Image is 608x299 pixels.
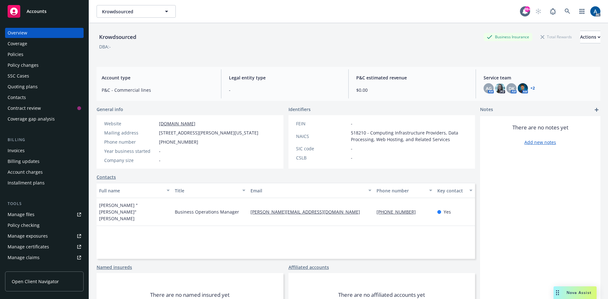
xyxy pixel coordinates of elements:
[484,33,532,41] div: Business Insurance
[5,92,84,103] a: Contacts
[518,83,528,93] img: photo
[229,87,341,93] span: -
[172,183,248,198] button: Title
[509,85,515,92] span: DK
[8,39,27,49] div: Coverage
[8,71,29,81] div: SSC Cases
[5,39,84,49] a: Coverage
[5,242,84,252] a: Manage certificates
[8,103,41,113] div: Contract review
[5,114,84,124] a: Coverage gap analysis
[102,8,157,15] span: Krowdsourced
[5,82,84,92] a: Quoting plans
[5,49,84,59] a: Policies
[5,146,84,156] a: Invoices
[97,174,116,180] a: Contacts
[5,156,84,166] a: Billing updates
[5,201,84,207] div: Tools
[480,106,493,114] span: Notes
[512,124,568,131] span: There are no notes yet
[5,3,84,20] a: Accounts
[97,5,176,18] button: Krowdsourced
[248,183,374,198] button: Email
[5,263,84,273] a: Manage BORs
[8,220,40,230] div: Policy checking
[5,220,84,230] a: Policy checking
[97,183,172,198] button: Full name
[159,139,198,145] span: [PHONE_NUMBER]
[104,148,156,154] div: Year business started
[288,106,311,113] span: Identifiers
[5,71,84,81] a: SSC Cases
[104,129,156,136] div: Mailing address
[8,209,35,220] div: Manage files
[12,278,59,285] span: Open Client Navigator
[532,5,545,18] a: Start snowing
[97,33,139,41] div: Krowdsourced
[351,129,468,143] span: 518210 - Computing Infrastructure Providers, Data Processing, Web Hosting, and Related Services
[8,167,43,177] div: Account charges
[8,49,23,59] div: Policies
[8,242,49,252] div: Manage certificates
[8,263,37,273] div: Manage BORs
[547,5,559,18] a: Report a Bug
[97,264,132,271] a: Named insureds
[5,178,84,188] a: Installment plans
[5,252,84,263] a: Manage claims
[338,291,425,299] span: There are no affiliated accounts yet
[356,74,468,81] span: P&C estimated revenue
[580,31,600,43] button: Actions
[104,139,156,145] div: Phone number
[5,137,84,143] div: Billing
[8,231,48,241] div: Manage exposures
[175,187,238,194] div: Title
[444,209,451,215] span: Yes
[27,9,47,14] span: Accounts
[150,291,230,299] span: There are no named insured yet
[435,183,475,198] button: Key contact
[377,209,421,215] a: [PHONE_NUMBER]
[102,87,213,93] span: P&C - Commercial lines
[97,106,123,113] span: General info
[374,183,434,198] button: Phone number
[104,157,156,164] div: Company size
[5,103,84,113] a: Contract review
[5,231,84,241] a: Manage exposures
[159,148,161,154] span: -
[8,114,55,124] div: Coverage gap analysis
[5,60,84,70] a: Policy changes
[5,28,84,38] a: Overview
[593,106,600,114] a: add
[351,145,352,152] span: -
[288,264,329,271] a: Affiliated accounts
[8,82,38,92] div: Quoting plans
[229,74,341,81] span: Legal entity type
[561,5,574,18] a: Search
[250,209,365,215] a: [PERSON_NAME][EMAIL_ADDRESS][DOMAIN_NAME]
[175,209,239,215] span: Business Operations Manager
[159,157,161,164] span: -
[576,5,588,18] a: Switch app
[437,187,465,194] div: Key contact
[486,85,492,92] span: AG
[554,286,597,299] button: Nova Assist
[5,209,84,220] a: Manage files
[495,83,505,93] img: photo
[590,6,600,16] img: photo
[351,120,352,127] span: -
[530,86,535,90] a: +2
[99,202,170,222] span: [PERSON_NAME] "[PERSON_NAME]" [PERSON_NAME]
[8,252,40,263] div: Manage claims
[567,290,592,295] span: Nova Assist
[104,120,156,127] div: Website
[99,43,111,50] div: DBA: -
[8,146,25,156] div: Invoices
[5,167,84,177] a: Account charges
[356,87,468,93] span: $0.00
[296,154,348,161] div: CSLB
[296,133,348,140] div: NAICS
[8,60,39,70] div: Policy changes
[554,286,561,299] div: Drag to move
